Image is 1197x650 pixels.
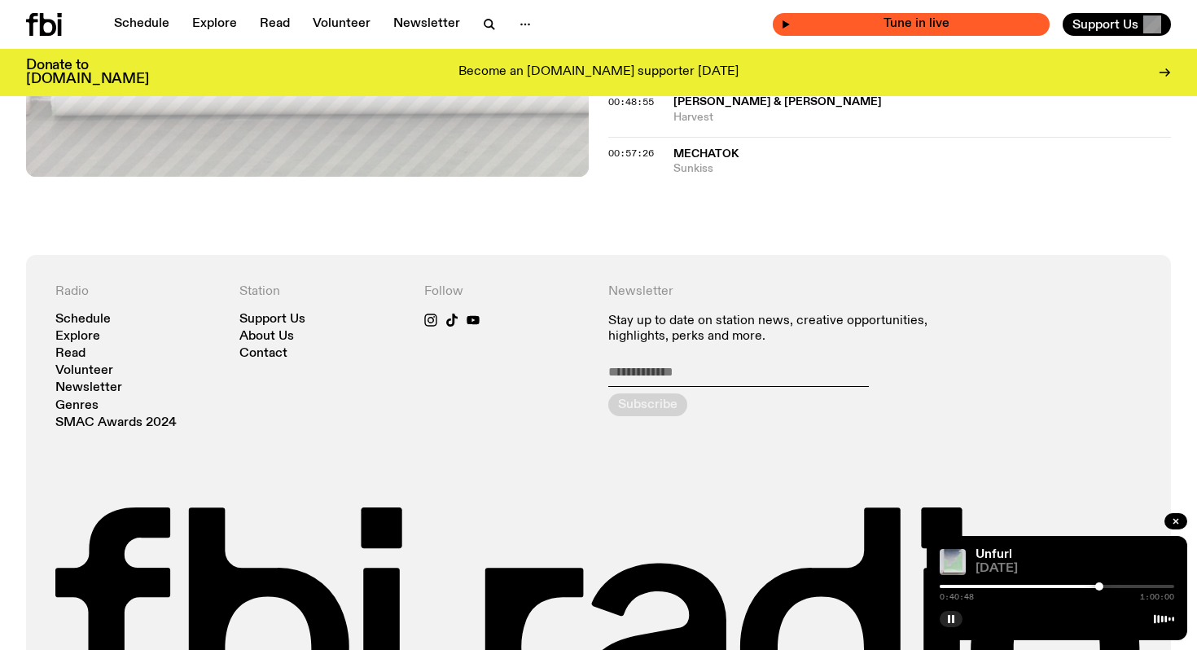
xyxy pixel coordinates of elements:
span: 00:48:55 [608,95,654,108]
a: Contact [239,348,287,360]
span: Support Us [1072,17,1138,32]
h4: Radio [55,284,220,300]
span: Sunkiss [673,161,1171,177]
button: Subscribe [608,393,687,416]
p: Become an [DOMAIN_NAME] supporter [DATE] [458,65,739,80]
a: Schedule [55,314,111,326]
a: About Us [239,331,294,343]
a: Explore [55,331,100,343]
button: On AirMi Gente/My People with [PERSON_NAME]Mi Gente/My People with [PERSON_NAME]Tune in live [773,13,1050,36]
span: [PERSON_NAME] & [PERSON_NAME] [673,96,882,108]
a: Volunteer [55,365,113,377]
a: Explore [182,13,247,36]
span: 00:57:26 [608,147,654,160]
a: SMAC Awards 2024 [55,417,177,429]
h3: Donate to [DOMAIN_NAME] [26,59,149,86]
span: Harvest [673,110,1171,125]
a: Volunteer [303,13,380,36]
a: Genres [55,400,99,412]
h4: Station [239,284,404,300]
a: Newsletter [55,382,122,394]
span: 1:00:00 [1140,593,1174,601]
span: Mechatok [673,148,739,160]
a: Unfurl [976,548,1012,561]
a: Support Us [239,314,305,326]
h4: Follow [424,284,589,300]
button: 00:48:55 [608,98,654,107]
span: [DATE] [976,563,1174,575]
a: Newsletter [384,13,470,36]
a: Read [55,348,85,360]
h4: Newsletter [608,284,958,300]
p: Stay up to date on station news, creative opportunities, highlights, perks and more. [608,314,958,345]
button: Support Us [1063,13,1171,36]
button: 00:57:26 [608,149,654,158]
span: 0:40:48 [940,593,974,601]
span: Tune in live [791,18,1041,30]
a: Read [250,13,300,36]
a: Schedule [104,13,179,36]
